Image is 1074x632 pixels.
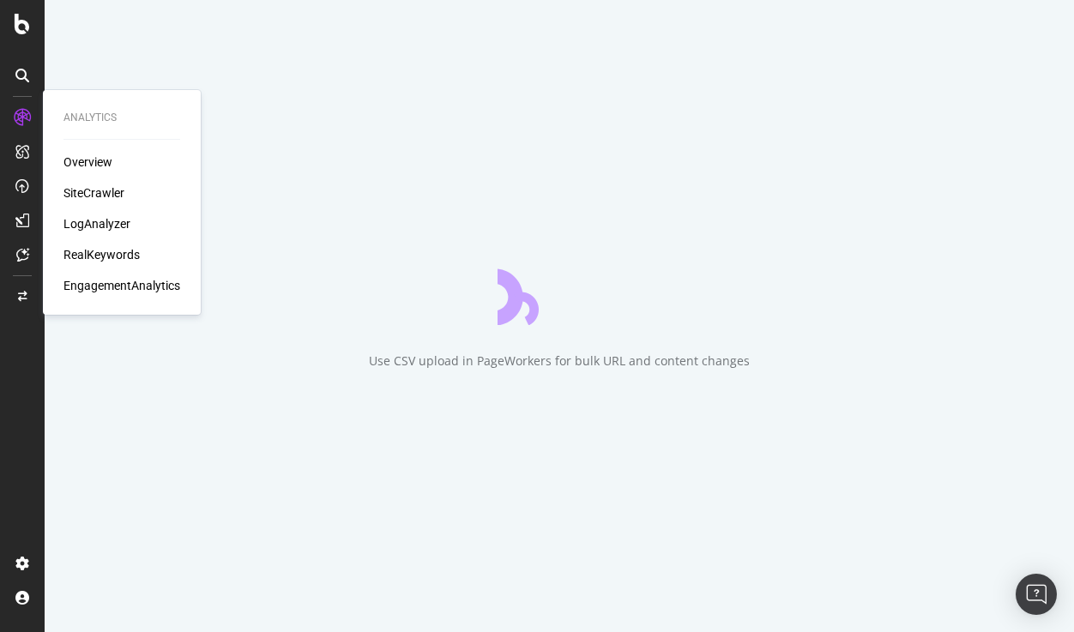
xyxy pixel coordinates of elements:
[63,277,180,294] a: EngagementAnalytics
[63,111,180,125] div: Analytics
[369,352,750,370] div: Use CSV upload in PageWorkers for bulk URL and content changes
[63,153,112,171] a: Overview
[63,215,130,232] a: LogAnalyzer
[498,263,621,325] div: animation
[63,184,124,202] a: SiteCrawler
[1016,574,1057,615] div: Open Intercom Messenger
[63,246,140,263] a: RealKeywords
